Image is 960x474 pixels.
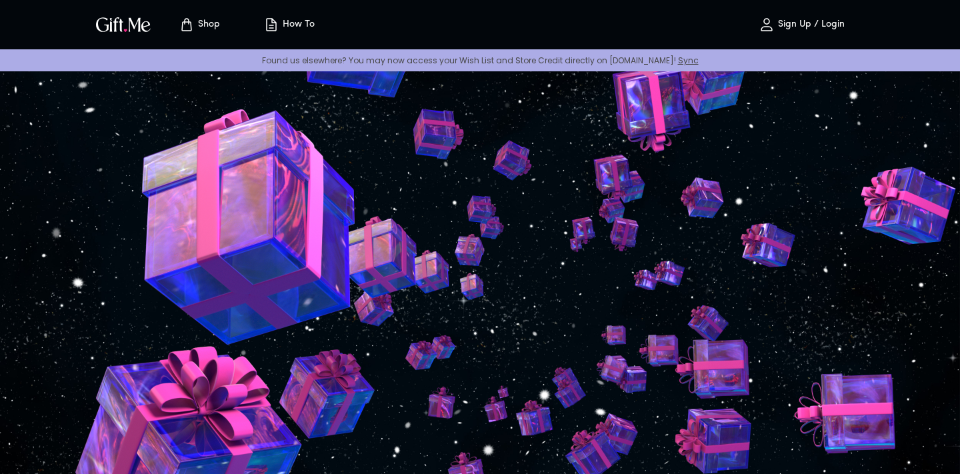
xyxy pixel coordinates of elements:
[93,15,153,34] img: GiftMe Logo
[163,3,236,46] button: Store page
[735,3,868,46] button: Sign Up / Login
[195,19,220,31] p: Shop
[263,17,279,33] img: how-to.svg
[775,19,845,31] p: Sign Up / Login
[678,55,699,66] a: Sync
[252,3,325,46] button: How To
[92,17,155,33] button: GiftMe Logo
[279,19,315,31] p: How To
[11,55,949,66] p: Found us elsewhere? You may now access your Wish List and Store Credit directly on [DOMAIN_NAME]!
